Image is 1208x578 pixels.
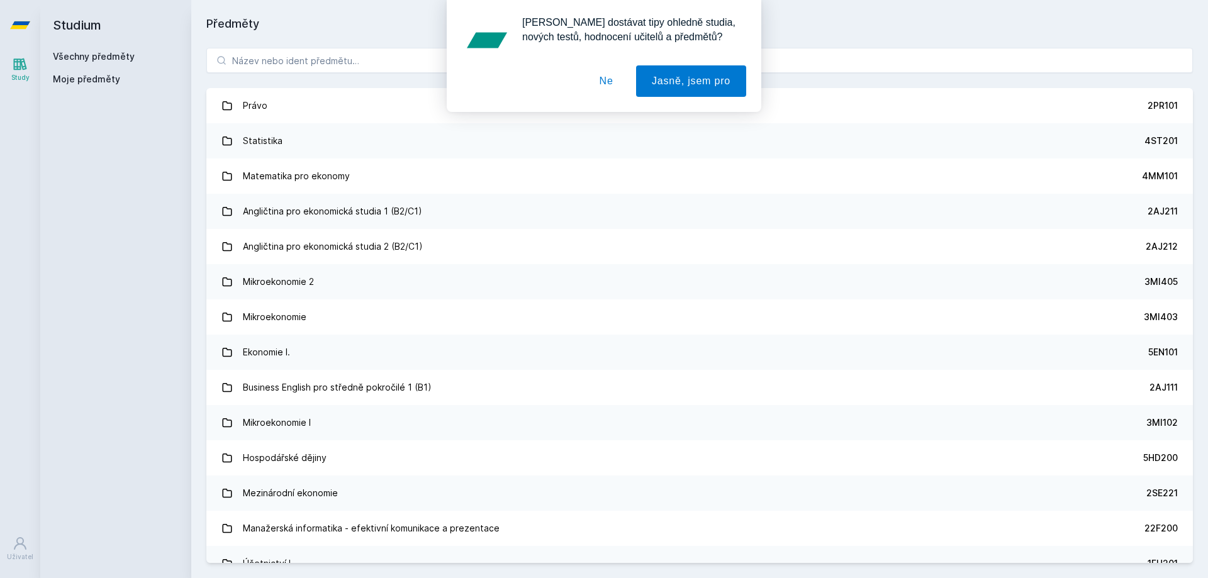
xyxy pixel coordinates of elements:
[1144,275,1178,288] div: 3MI405
[462,15,512,65] img: notification icon
[206,299,1193,335] a: Mikroekonomie 3MI403
[1143,452,1178,464] div: 5HD200
[1148,346,1178,358] div: 5EN101
[243,481,338,506] div: Mezinárodní ekonomie
[243,445,327,470] div: Hospodářské dějiny
[7,552,33,562] div: Uživatel
[243,340,290,365] div: Ekonomie I.
[243,304,306,330] div: Mikroekonomie
[3,530,38,568] a: Uživatel
[206,475,1193,511] a: Mezinárodní ekonomie 2SE221
[206,335,1193,370] a: Ekonomie I. 5EN101
[206,370,1193,405] a: Business English pro středně pokročilé 1 (B1) 2AJ111
[636,65,746,97] button: Jasně, jsem pro
[1144,522,1178,535] div: 22F200
[1144,135,1178,147] div: 4ST201
[206,440,1193,475] a: Hospodářské dějiny 5HD200
[1148,205,1178,218] div: 2AJ211
[206,158,1193,194] a: Matematika pro ekonomy 4MM101
[206,264,1193,299] a: Mikroekonomie 2 3MI405
[243,234,423,259] div: Angličtina pro ekonomická studia 2 (B2/C1)
[243,269,314,294] div: Mikroekonomie 2
[243,128,282,153] div: Statistika
[243,551,293,576] div: Účetnictví I.
[243,199,422,224] div: Angličtina pro ekonomická studia 1 (B2/C1)
[206,229,1193,264] a: Angličtina pro ekonomická studia 2 (B2/C1) 2AJ212
[243,410,311,435] div: Mikroekonomie I
[512,15,746,44] div: [PERSON_NAME] dostávat tipy ohledně studia, nových testů, hodnocení učitelů a předmětů?
[1146,416,1178,429] div: 3MI102
[1142,170,1178,182] div: 4MM101
[1149,381,1178,394] div: 2AJ111
[1146,240,1178,253] div: 2AJ212
[206,405,1193,440] a: Mikroekonomie I 3MI102
[1148,557,1178,570] div: 1FU201
[243,375,432,400] div: Business English pro středně pokročilé 1 (B1)
[243,164,350,189] div: Matematika pro ekonomy
[206,194,1193,229] a: Angličtina pro ekonomická studia 1 (B2/C1) 2AJ211
[1146,487,1178,499] div: 2SE221
[206,123,1193,158] a: Statistika 4ST201
[584,65,629,97] button: Ne
[243,516,500,541] div: Manažerská informatika - efektivní komunikace a prezentace
[206,511,1193,546] a: Manažerská informatika - efektivní komunikace a prezentace 22F200
[1144,311,1178,323] div: 3MI403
